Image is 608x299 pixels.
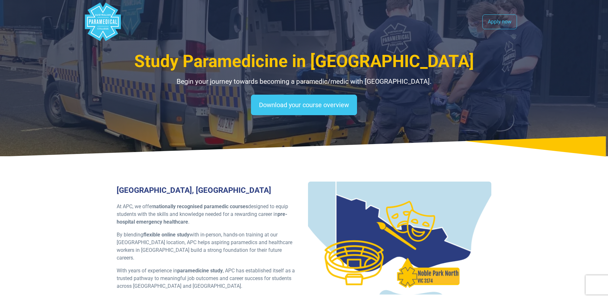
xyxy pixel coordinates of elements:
a: Download your course overview [251,95,357,115]
p: By blending with in-person, hands-on training at our [GEOGRAPHIC_DATA] location, APC helps aspiri... [117,231,300,262]
span: Study Paramedicine in [GEOGRAPHIC_DATA] [134,51,474,71]
p: At APC, we offer designed to equip students with the skills and knowledge needed for a rewarding ... [117,203,300,226]
a: Apply now [482,14,517,29]
strong: flexible online study [143,232,189,238]
strong: nationally recognised paramedic courses [153,203,248,209]
div: Australian Paramedical College [84,3,122,41]
p: With years of experience in , APC has established itself as a trusted pathway to meaningful job o... [117,267,300,290]
p: Begin your journey towards becoming a paramedic/medic with [GEOGRAPHIC_DATA]. [117,77,492,87]
h3: [GEOGRAPHIC_DATA], [GEOGRAPHIC_DATA] [117,186,300,195]
strong: paramedicine study [177,268,223,274]
strong: pre-hospital emergency healthcare [117,211,287,225]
